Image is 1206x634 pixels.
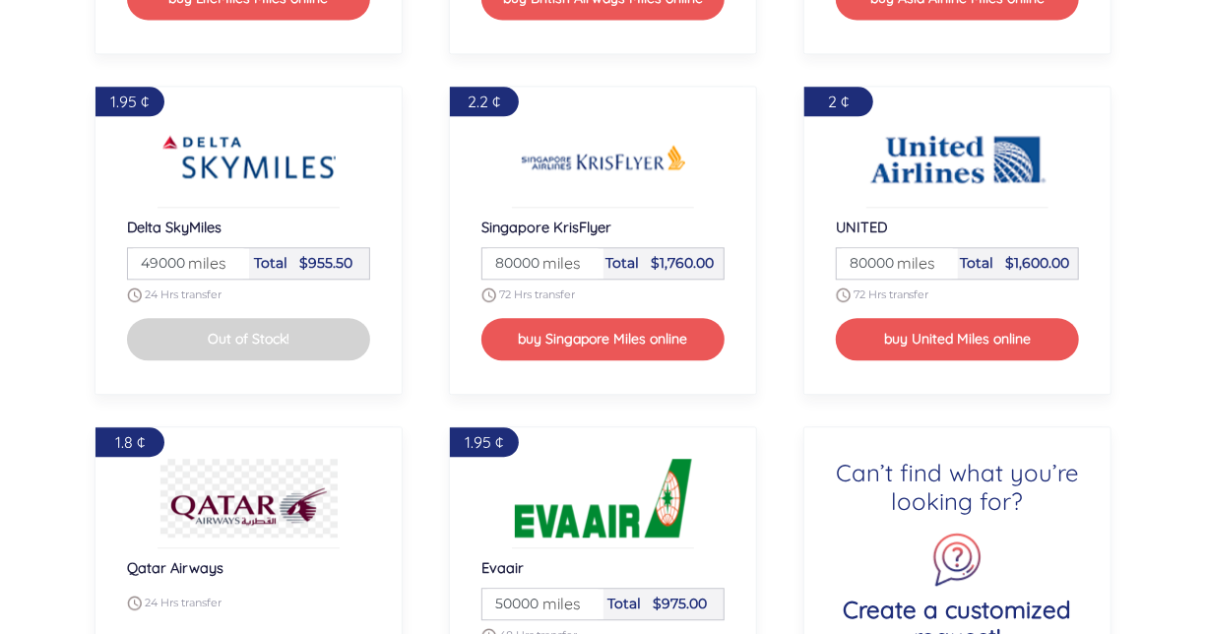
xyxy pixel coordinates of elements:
span: $955.50 [299,254,352,272]
img: Buy UNITED Airline miles online [869,118,1047,197]
img: schedule.png [127,287,142,302]
span: miles [533,592,581,615]
span: 1.95 ¢ [465,432,503,452]
span: 72 Hrs transfer [499,286,575,300]
span: $1,600.00 [1006,254,1070,272]
span: Total [607,595,641,612]
span: Singapore KrisFlyer [481,218,611,236]
span: Qatar Airways [127,558,223,577]
button: buy United Miles online [836,318,1080,360]
span: Total [961,254,994,272]
span: $1,760.00 [652,254,715,272]
span: Total [606,254,640,272]
span: 1.95 ¢ [110,92,149,111]
span: 24 Hrs transfer [145,286,222,300]
span: 1.8 ¢ [115,432,145,452]
img: schedule.png [836,287,851,302]
span: 24 Hrs transfer [145,595,222,608]
span: miles [178,251,226,275]
span: Evaair [481,558,524,577]
img: Buy Singapore KrisFlyer Airline miles online [515,118,692,197]
span: $975.00 [653,595,707,612]
span: 72 Hrs transfer [854,286,929,300]
span: miles [533,251,581,275]
img: schedule.png [481,287,496,302]
button: buy Singapore Miles online [481,318,726,360]
button: Out of Stock! [127,318,371,360]
img: Buy Qatar Airways Airline miles online [160,459,338,538]
h4: Can’t find what you’re looking for? [836,459,1080,516]
img: question icon [929,532,985,588]
img: Buy Delta SkyMiles Airline miles online [160,118,338,197]
img: Buy Evaair Airline miles online [515,459,692,538]
span: 2 ¢ [828,92,849,111]
span: 2.2 ¢ [468,92,500,111]
span: miles [887,251,935,275]
span: UNITED [836,218,887,236]
img: schedule.png [127,596,142,610]
span: Total [254,254,287,272]
span: Delta SkyMiles [127,218,222,236]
